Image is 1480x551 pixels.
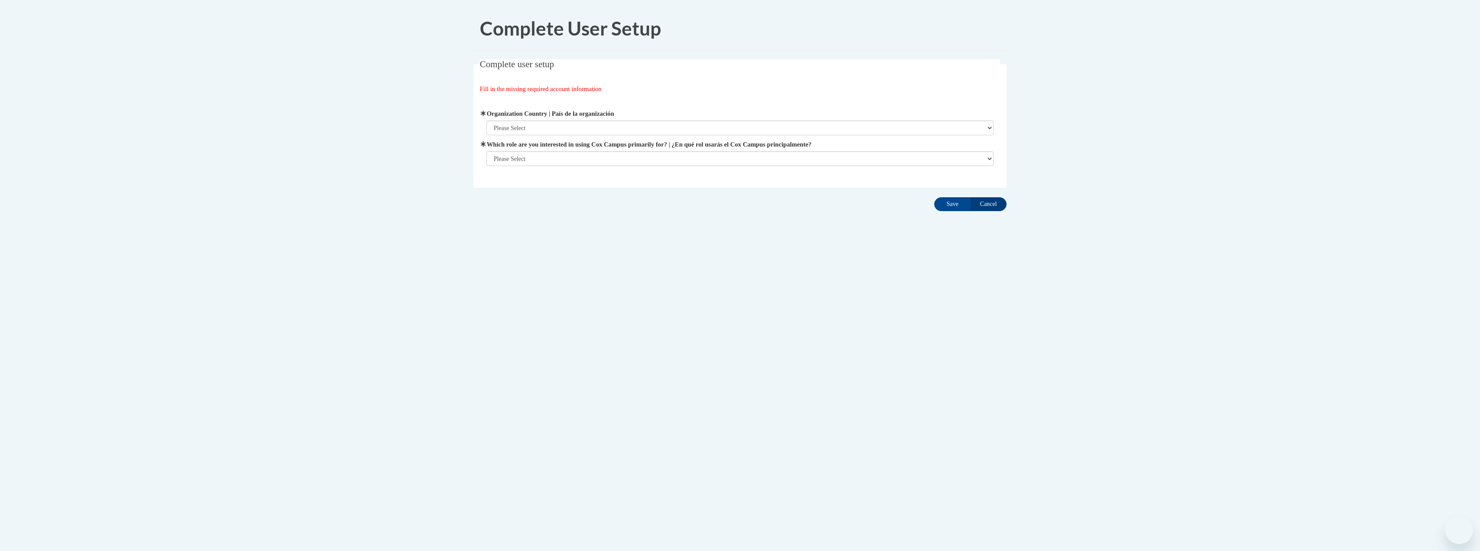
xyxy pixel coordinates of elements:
label: Organization Country | País de la organización [486,109,994,118]
input: Cancel [970,197,1007,211]
label: Which role are you interested in using Cox Campus primarily for? | ¿En qué rol usarás el Cox Camp... [486,140,994,149]
span: Complete user setup [480,59,554,69]
span: Complete User Setup [480,17,661,39]
iframe: Button to launch messaging window [1445,516,1473,544]
input: Save [934,197,971,211]
span: Fill in the missing required account information [480,85,602,92]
